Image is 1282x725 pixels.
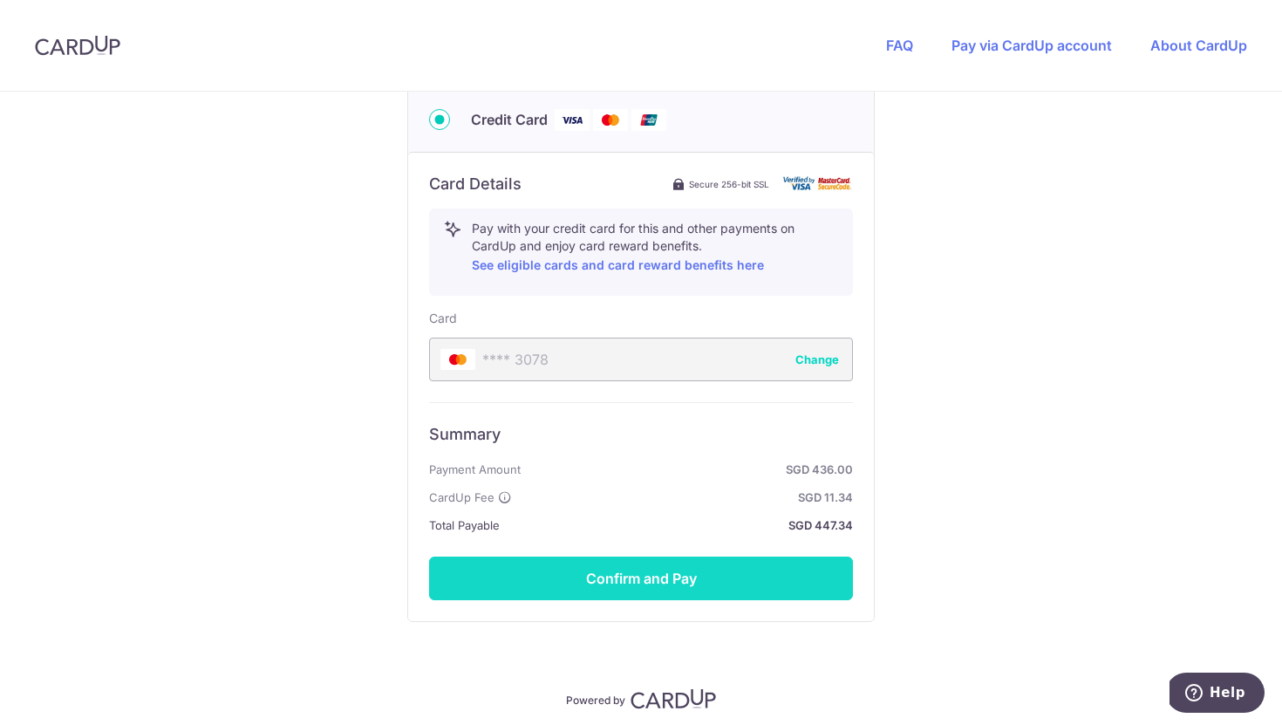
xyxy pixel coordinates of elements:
span: CardUp Fee [429,487,494,508]
button: Confirm and Pay [429,557,853,600]
img: Visa [555,109,590,131]
iframe: Opens a widget where you can find more information [1169,673,1265,716]
img: card secure [783,176,853,191]
img: CardUp [35,35,120,56]
label: Card [429,310,457,327]
h6: Card Details [429,174,522,195]
img: CardUp [631,688,716,709]
strong: SGD 436.00 [528,459,853,480]
strong: SGD 447.34 [507,515,853,536]
h6: Summary [429,424,853,445]
div: Credit Card Visa Mastercard Union Pay [429,109,853,131]
strong: SGD 11.34 [519,487,853,508]
p: Pay with your credit card for this and other payments on CardUp and enjoy card reward benefits. [472,220,838,276]
a: About CardUp [1150,37,1247,54]
span: Credit Card [471,109,548,130]
img: Mastercard [593,109,628,131]
p: Powered by [566,690,625,708]
a: See eligible cards and card reward benefits here [472,257,764,272]
span: Secure 256-bit SSL [689,177,769,191]
span: Payment Amount [429,459,521,480]
span: Total Payable [429,515,500,536]
a: FAQ [886,37,913,54]
button: Change [795,351,839,368]
a: Pay via CardUp account [951,37,1112,54]
img: Union Pay [631,109,666,131]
